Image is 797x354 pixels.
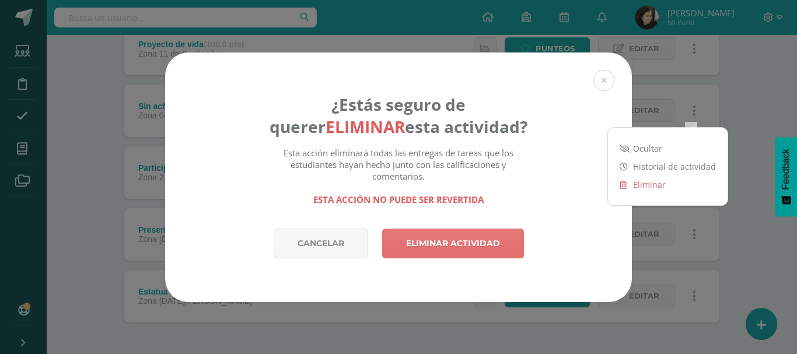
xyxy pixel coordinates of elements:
div: Esta acción eliminará todas las entregas de tareas que los estudiantes hayan hecho junto con las ... [270,147,528,205]
a: Cancelar [274,229,368,258]
h4: ¿Estás seguro de querer esta actividad? [270,93,528,138]
a: Historial de actividad [608,157,728,176]
a: Eliminar [608,176,728,194]
strong: Esta acción no puede ser revertida [313,194,484,205]
button: Close (Esc) [593,70,614,91]
a: Ocultar [608,139,728,157]
a: Eliminar actividad [382,229,524,258]
strong: eliminar [326,115,405,138]
span: Feedback [781,149,791,190]
button: Feedback - Mostrar encuesta [775,137,797,216]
